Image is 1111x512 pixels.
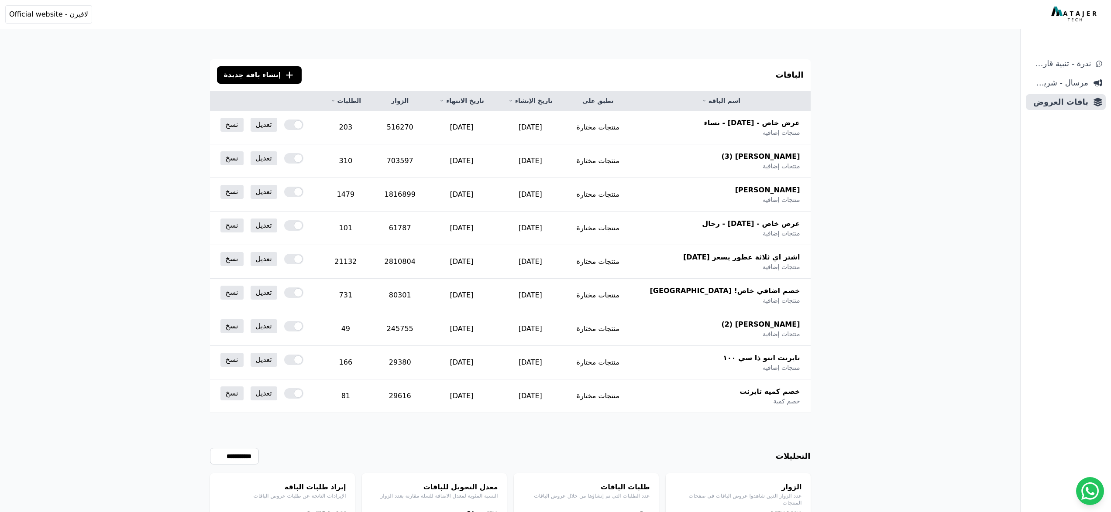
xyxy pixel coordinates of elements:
td: [DATE] [496,279,564,312]
a: تعديل [251,353,277,367]
td: [DATE] [427,312,496,346]
td: 1479 [319,178,373,212]
a: اسم الباقة [642,96,800,105]
span: خصم كمية [773,397,800,406]
td: [DATE] [496,178,564,212]
span: منتجات إضافية [763,296,800,305]
a: نسخ [220,252,244,266]
button: لافيرن - Official website [5,5,92,24]
a: نسخ [220,118,244,132]
td: 731 [319,279,373,312]
span: إنشاء باقة جديدة [224,70,281,80]
td: [DATE] [496,245,564,279]
td: [DATE] [496,111,564,144]
a: تعديل [251,286,277,300]
h4: الزوار [674,482,802,492]
td: منتجات مختارة [564,245,631,279]
td: [DATE] [427,346,496,379]
a: تعديل [251,252,277,266]
td: [DATE] [496,212,564,245]
a: تاريخ الانتهاء [438,96,486,105]
span: اشتر اي ثلاثة عطور بسعر [DATE] [683,252,800,263]
td: [DATE] [496,312,564,346]
p: عدد الزوار الذين شاهدوا عروض الباقات في صفحات المنتجات [674,492,802,506]
a: نسخ [220,218,244,232]
td: منتجات مختارة [564,144,631,178]
a: تعديل [251,118,277,132]
td: [DATE] [427,144,496,178]
span: منتجات إضافية [763,363,800,372]
th: الزوار [373,91,427,111]
td: منتجات مختارة [564,312,631,346]
a: تاريخ الإنشاء [506,96,554,105]
td: [DATE] [427,279,496,312]
h3: التحليلات [776,450,811,462]
a: نسخ [220,386,244,400]
td: [DATE] [496,379,564,413]
td: [DATE] [427,379,496,413]
td: 29616 [373,379,427,413]
a: نسخ [220,319,244,333]
span: منتجات إضافية [763,128,800,137]
a: تعديل [251,185,277,199]
p: النسبة المئوية لمعدل الاضافة للسلة مقارنة بعدد الزوار [371,492,498,499]
td: 21132 [319,245,373,279]
span: منتجات إضافية [763,330,800,338]
td: 203 [319,111,373,144]
span: [PERSON_NAME] (3) [721,151,800,162]
td: [DATE] [427,245,496,279]
td: 49 [319,312,373,346]
td: [DATE] [427,178,496,212]
p: عدد الطلبات التي تم إنشاؤها من خلال عروض الباقات [523,492,650,499]
img: MatajerTech Logo [1051,7,1099,22]
td: منتجات مختارة [564,111,631,144]
span: لافيرن - Official website [9,9,88,20]
td: 1816899 [373,178,427,212]
td: 245755 [373,312,427,346]
a: تعديل [251,386,277,400]
td: منتجات مختارة [564,212,631,245]
td: منتجات مختارة [564,178,631,212]
td: منتجات مختارة [564,379,631,413]
a: نسخ [220,185,244,199]
span: مرسال - شريط دعاية [1029,77,1088,89]
h3: الباقات [776,69,804,81]
p: الإيرادات الناتجة عن طلبات عروض الباقات [219,492,346,499]
a: تعديل [251,319,277,333]
span: باقات العروض [1029,96,1088,108]
a: تعديل [251,151,277,165]
td: [DATE] [496,144,564,178]
span: تايرنت انتو ذا سي ١٠٠ [723,353,800,363]
span: [PERSON_NAME] [735,185,800,195]
td: [DATE] [496,346,564,379]
td: [DATE] [427,111,496,144]
span: خصم كميه تايرنت [740,386,800,397]
a: نسخ [220,353,244,367]
a: تعديل [251,218,277,232]
td: 29380 [373,346,427,379]
span: منتجات إضافية [763,195,800,204]
td: 101 [319,212,373,245]
span: منتجات إضافية [763,263,800,271]
td: منتجات مختارة [564,346,631,379]
button: إنشاء باقة جديدة [217,66,302,84]
th: تطبق على [564,91,631,111]
td: 2810804 [373,245,427,279]
td: [DATE] [427,212,496,245]
a: الطلبات [329,96,362,105]
h4: طلبات الباقات [523,482,650,492]
h4: إيراد طلبات الباقة [219,482,346,492]
td: 166 [319,346,373,379]
span: منتجات إضافية [763,229,800,238]
td: 61787 [373,212,427,245]
span: عرض خاص - [DATE] - رجال [702,218,800,229]
h4: معدل التحويل للباقات [371,482,498,492]
td: 80301 [373,279,427,312]
td: 516270 [373,111,427,144]
td: منتجات مختارة [564,279,631,312]
span: [PERSON_NAME] (2) [721,319,800,330]
span: عرض خاص - [DATE] - نساء [704,118,800,128]
td: 310 [319,144,373,178]
td: 703597 [373,144,427,178]
span: ندرة - تنبية قارب علي النفاذ [1029,58,1091,70]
